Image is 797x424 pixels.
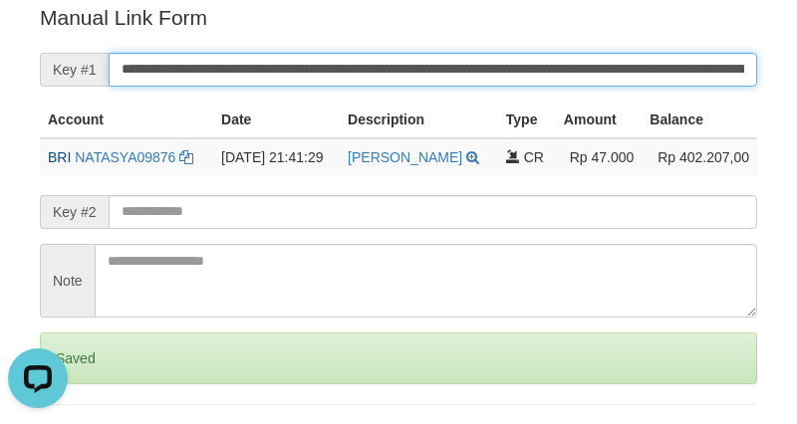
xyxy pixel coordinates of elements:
th: Date [213,102,340,138]
td: [DATE] 21:41:29 [213,138,340,175]
a: NATASYA09876 [75,149,175,165]
span: Note [40,244,95,318]
a: Copy NATASYA09876 to clipboard [179,149,193,165]
p: Manual Link Form [40,3,757,32]
th: Amount [556,102,642,138]
span: Key #2 [40,195,109,229]
td: Rp 402.207,00 [642,138,757,175]
span: Key #1 [40,53,109,87]
div: Saved [40,332,757,384]
th: Account [40,102,213,138]
span: CR [524,149,544,165]
a: [PERSON_NAME] [348,149,462,165]
button: Open LiveChat chat widget [8,8,68,68]
td: Rp 47.000 [556,138,642,175]
th: Type [498,102,556,138]
th: Description [340,102,498,138]
th: Balance [642,102,757,138]
span: BRI [48,149,71,165]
